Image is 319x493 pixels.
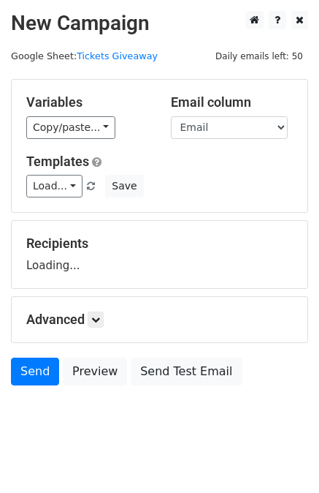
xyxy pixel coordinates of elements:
[26,312,293,328] h5: Advanced
[11,11,308,36] h2: New Campaign
[210,48,308,64] span: Daily emails left: 50
[105,175,143,197] button: Save
[131,358,242,385] a: Send Test Email
[26,175,82,197] a: Load...
[11,50,158,61] small: Google Sheet:
[171,94,293,110] h5: Email column
[26,94,149,110] h5: Variables
[77,50,158,61] a: Tickets Giveaway
[26,154,89,169] a: Templates
[26,236,293,252] h5: Recipients
[210,50,308,61] a: Daily emails left: 50
[26,236,293,274] div: Loading...
[11,358,59,385] a: Send
[26,116,115,139] a: Copy/paste...
[63,358,127,385] a: Preview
